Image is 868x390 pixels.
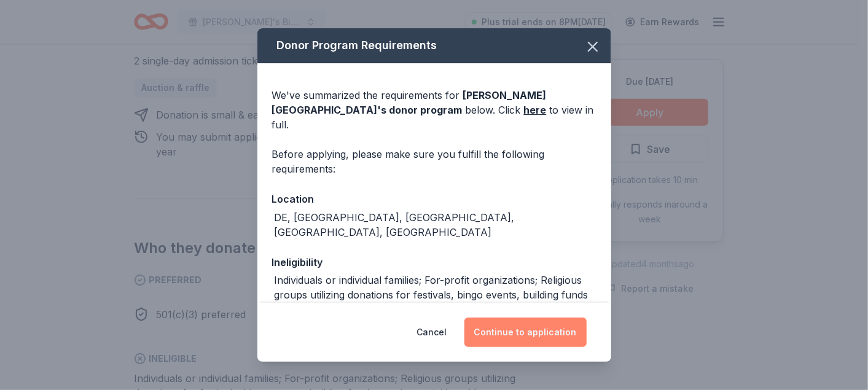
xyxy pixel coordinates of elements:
[417,318,447,347] button: Cancel
[272,254,596,270] div: Ineligibility
[275,273,596,361] div: Individuals or individual families; For-profit organizations; Religious groups utilizing donation...
[272,191,596,207] div: Location
[257,28,611,63] div: Donor Program Requirements
[275,210,596,240] div: DE, [GEOGRAPHIC_DATA], [GEOGRAPHIC_DATA], [GEOGRAPHIC_DATA], [GEOGRAPHIC_DATA]
[524,103,547,117] a: here
[272,88,596,132] div: We've summarized the requirements for below. Click to view in full.
[272,147,596,176] div: Before applying, please make sure you fulfill the following requirements:
[464,318,587,347] button: Continue to application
